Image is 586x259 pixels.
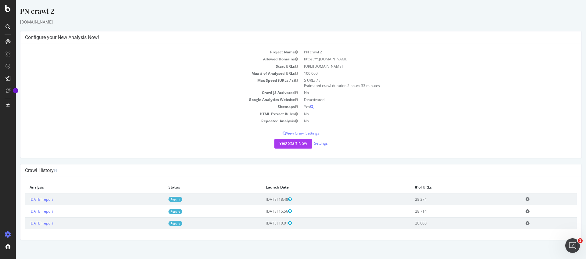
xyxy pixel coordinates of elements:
[14,209,37,214] a: [DATE] report
[285,96,561,103] td: Deactivated
[250,221,276,226] span: [DATE] 10:01
[285,110,561,117] td: No
[9,49,285,56] td: Project Name
[9,110,285,117] td: HTML Extract Rules
[4,19,566,25] div: [DOMAIN_NAME]
[9,89,285,96] td: Crawl JS Activated
[14,197,37,202] a: [DATE] report
[9,56,285,63] td: Allowed Domains
[9,103,285,110] td: Sitemaps
[9,77,285,89] td: Max Speed (URLs / s)
[395,217,505,229] td: 20,000
[285,103,561,110] td: Yes
[9,167,561,174] h4: Crawl History
[9,131,561,136] p: View Crawl Settings
[9,117,285,124] td: Repeated Analysis
[259,139,296,149] button: Yes! Start Now
[395,182,505,193] th: # of URLs
[285,56,561,63] td: https://*.[DOMAIN_NAME]
[245,182,395,193] th: Launch Date
[9,63,285,70] td: Start URLs
[153,221,166,226] a: Report
[9,182,148,193] th: Analysis
[285,63,561,70] td: [URL][DOMAIN_NAME]
[395,193,505,205] td: 28,374
[250,209,276,214] span: [DATE] 15:56
[285,49,561,56] td: PN crawl 2
[395,205,505,217] td: 28,714
[331,83,364,88] span: 5 hours 33 minutes
[9,34,561,41] h4: Configure your New Analysis Now!
[285,117,561,124] td: No
[285,77,561,89] td: 5 URLs / s Estimated crawl duration:
[153,197,166,202] a: Report
[153,209,166,214] a: Report
[9,96,285,103] td: Google Analytics Website
[285,70,561,77] td: 100,000
[9,70,285,77] td: Max # of Analysed URLs
[578,238,583,243] span: 1
[565,238,580,253] iframe: Intercom live chat
[250,197,276,202] span: [DATE] 18:48
[13,88,18,93] div: Tooltip anchor
[285,89,561,96] td: No
[298,141,312,146] a: Settings
[4,6,566,19] div: PN crawl 2
[14,221,37,226] a: [DATE] report
[148,182,245,193] th: Status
